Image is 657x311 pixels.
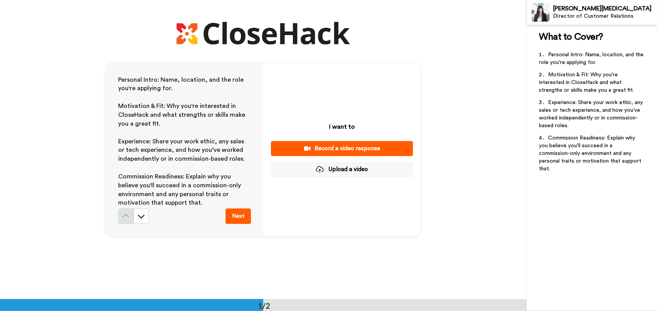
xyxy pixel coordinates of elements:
span: Experience: Share your work ethic, any sales or tech experience, and how you’ve worked independen... [539,100,645,128]
span: Motivation & Fit: Why you're interested in CloseHack and what strengths or skills make you a grea... [539,72,634,93]
button: Upload a video [271,162,413,177]
span: Personal Intro: Name, location, and the role you're applying for. [118,77,245,92]
div: Director of Customer Relations [553,13,657,20]
p: I want to [329,122,355,131]
span: Commission Readiness: Explain why you believe you'll succeed in a commission-only environment and... [539,135,643,171]
div: Record a video response [277,145,407,153]
button: Record a video response [271,141,413,156]
img: Profile Image [531,3,550,22]
span: Motivation & Fit: Why you're interested in CloseHack and what strengths or skills make you a grea... [118,103,247,127]
button: Next [226,208,251,224]
span: Experience: Share your work ethic, any sales or tech experience, and how you’ve worked independen... [118,138,246,162]
div: [PERSON_NAME][MEDICAL_DATA] [553,5,657,12]
span: What to Cover? [539,32,603,42]
div: 1/2 [246,300,283,311]
span: Commission Readiness: Explain why you believe you'll succeed in a commission-only environment and... [118,173,242,206]
span: Personal Intro: Name, location, and the role you're applying for. [539,52,645,65]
